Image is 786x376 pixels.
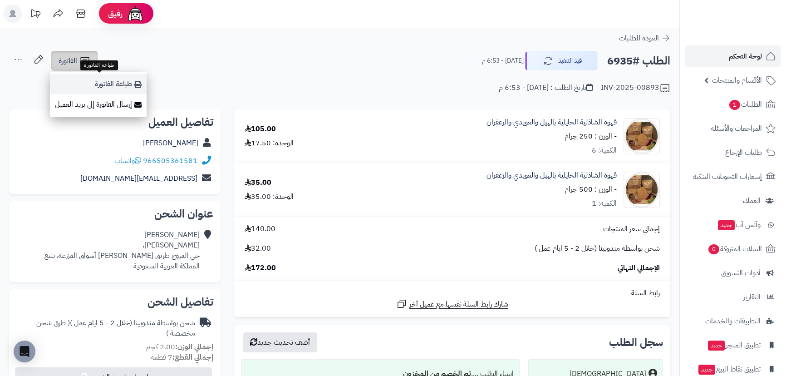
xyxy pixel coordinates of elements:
[619,33,659,44] span: العودة للطلبات
[44,230,200,271] div: [PERSON_NAME] [PERSON_NAME]، حي المروج طريق [PERSON_NAME] أسواق المزرعة، ينبع المملكة العربية الس...
[721,267,761,279] span: أدوات التسويق
[16,208,213,219] h2: عنوان الشحن
[728,98,762,111] span: الطلبات
[143,138,198,148] a: [PERSON_NAME]
[499,83,593,93] div: تاريخ الطلب : [DATE] - 6:53 م
[245,124,276,134] div: 105.00
[685,118,781,139] a: المراجعات والأسئلة
[80,173,197,184] a: [EMAIL_ADDRESS][DOMAIN_NAME]
[50,74,147,94] a: طباعة الفاتورة
[685,262,781,284] a: أدوات التسويق
[619,33,670,44] a: العودة للطلبات
[535,243,660,254] span: شحن بواسطة مندوبينا (خلال 2 - 5 ايام عمل )
[693,170,762,183] span: إشعارات التحويلات البنكية
[698,363,761,376] span: تطبيق نقاط البيع
[685,334,781,356] a: تطبيق المتجرجديد
[36,317,195,339] span: ( طرق شحن مخصصة )
[624,118,659,154] img: 1704009880-WhatsApp%20Image%202023-12-31%20at%209.42.12%20AM%20(1)-90x90.jpeg
[609,337,663,348] h3: سجل الطلب
[718,220,735,230] span: جديد
[707,242,762,255] span: السلات المتروكة
[245,178,271,188] div: 35.00
[724,22,777,41] img: logo-2.png
[705,315,761,327] span: التطبيقات والخدمات
[486,170,617,181] a: قهوة الشاذلية الحايلية بالهيل والعويدي والزعفران
[482,56,524,65] small: [DATE] - 6:53 م
[16,297,213,307] h2: تفاصيل الشحن
[143,155,197,166] a: 966505361581
[618,263,660,273] span: الإجمالي النهائي
[51,51,98,71] a: الفاتورة
[175,341,213,352] strong: إجمالي الوزن:
[14,341,35,362] div: Open Intercom Messenger
[711,122,762,135] span: المراجعات والأسئلة
[565,184,617,195] small: - الوزن : 500 جرام
[24,5,47,25] a: تحديثات المنصة
[525,51,598,70] button: قيد التنفيذ
[486,117,617,128] a: قهوة الشاذلية الحايلية بالهيل والعويدي والزعفران
[725,146,762,159] span: طلبات الإرجاع
[126,5,144,23] img: ai-face.png
[238,288,667,298] div: رابط السلة
[114,155,141,166] a: واتساب
[685,214,781,236] a: وآتس آبجديد
[245,138,294,148] div: الوحدة: 17.50
[707,339,761,351] span: تطبيق المتجر
[685,190,781,212] a: العملاء
[685,286,781,308] a: التقارير
[245,224,275,234] span: 140.00
[592,198,617,209] div: الكمية: 1
[243,332,317,352] button: أضف تحديث جديد
[685,45,781,67] a: لوحة التحكم
[50,94,147,115] a: إرسال الفاتورة إلى بريد العميل
[743,291,761,303] span: التقارير
[743,194,761,207] span: العملاء
[603,224,660,234] span: إجمالي سعر المنتجات
[245,192,294,202] div: الوحدة: 35.00
[409,299,508,310] span: شارك رابط السلة نفسها مع عميل آخر
[146,341,213,352] small: 2.00 كجم
[729,50,762,63] span: لوحة التحكم
[16,117,213,128] h2: تفاصيل العميل
[80,60,118,70] div: طباعة الفاتورة
[708,341,725,351] span: جديد
[151,352,213,363] small: 7 قطعة
[729,100,740,110] span: 1
[172,352,213,363] strong: إجمالي القطع:
[396,298,508,310] a: شارك رابط السلة نفسها مع عميل آخر
[245,263,276,273] span: 172.00
[698,365,715,375] span: جديد
[607,52,670,70] h2: الطلب #6935
[708,244,719,254] span: 0
[717,218,761,231] span: وآتس آب
[592,145,617,156] div: الكمية: 6
[685,238,781,260] a: السلات المتروكة0
[59,55,77,66] span: الفاتورة
[601,83,670,94] div: INV-2025-00893
[685,310,781,332] a: التطبيقات والخدمات
[565,131,617,142] small: - الوزن : 250 جرام
[108,8,123,19] span: رفيق
[712,74,762,87] span: الأقسام والمنتجات
[685,94,781,115] a: الطلبات1
[685,166,781,188] a: إشعارات التحويلات البنكية
[624,172,659,208] img: 1704009880-WhatsApp%20Image%202023-12-31%20at%209.42.12%20AM%20(1)-90x90.jpeg
[685,142,781,163] a: طلبات الإرجاع
[245,243,271,254] span: 32.00
[16,318,195,339] div: شحن بواسطة مندوبينا (خلال 2 - 5 ايام عمل )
